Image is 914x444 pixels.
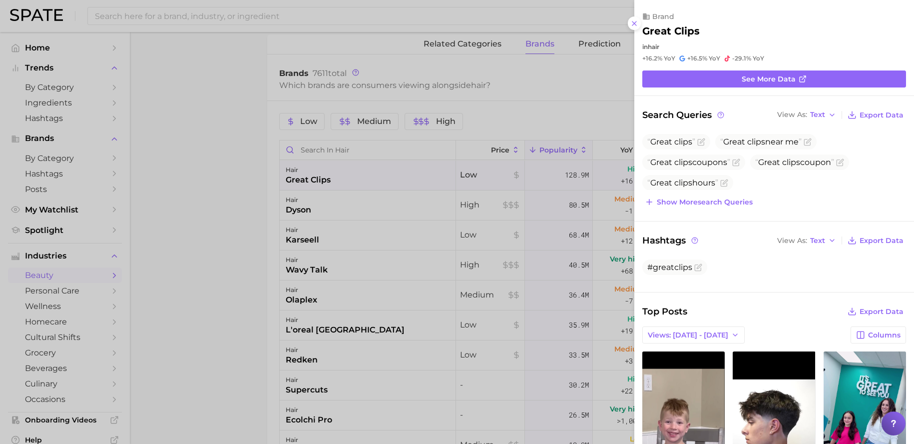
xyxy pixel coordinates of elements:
[642,43,906,50] div: in
[851,326,906,343] button: Columns
[742,75,796,83] span: See more data
[723,137,745,146] span: Great
[642,304,687,318] span: Top Posts
[775,234,839,247] button: View AsText
[687,54,707,62] span: +16.5%
[860,307,904,316] span: Export Data
[860,236,904,245] span: Export Data
[732,54,751,62] span: -29.1%
[720,179,728,187] button: Flag as miscategorized or irrelevant
[694,263,702,271] button: Flag as miscategorized or irrelevant
[650,157,672,167] span: Great
[674,137,692,146] span: clips
[720,137,802,146] span: near me
[650,137,672,146] span: Great
[836,158,844,166] button: Flag as miscategorized or irrelevant
[657,198,753,206] span: Show more search queries
[642,195,755,209] button: Show moresearch queries
[647,157,730,167] span: coupons
[664,54,675,62] span: YoY
[697,138,705,146] button: Flag as miscategorized or irrelevant
[845,233,906,247] button: Export Data
[775,108,839,121] button: View AsText
[652,12,674,21] span: brand
[674,157,692,167] span: clips
[648,43,659,50] span: hair
[647,262,692,272] span: #greatclips
[650,178,672,187] span: Great
[753,54,764,62] span: YoY
[747,137,765,146] span: clips
[845,304,906,318] button: Export Data
[868,331,901,339] span: Columns
[804,138,812,146] button: Flag as miscategorized or irrelevant
[732,158,740,166] button: Flag as miscategorized or irrelevant
[782,157,800,167] span: clips
[642,326,745,343] button: Views: [DATE] - [DATE]
[642,233,700,247] span: Hashtags
[758,157,780,167] span: Great
[647,178,718,187] span: hours
[777,112,807,117] span: View As
[777,238,807,243] span: View As
[642,70,906,87] a: See more data
[674,178,692,187] span: clips
[860,111,904,119] span: Export Data
[642,54,662,62] span: +16.2%
[810,112,825,117] span: Text
[755,157,834,167] span: coupon
[642,25,700,37] h2: great clips
[810,238,825,243] span: Text
[709,54,720,62] span: YoY
[642,108,726,122] span: Search Queries
[845,108,906,122] button: Export Data
[648,331,728,339] span: Views: [DATE] - [DATE]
